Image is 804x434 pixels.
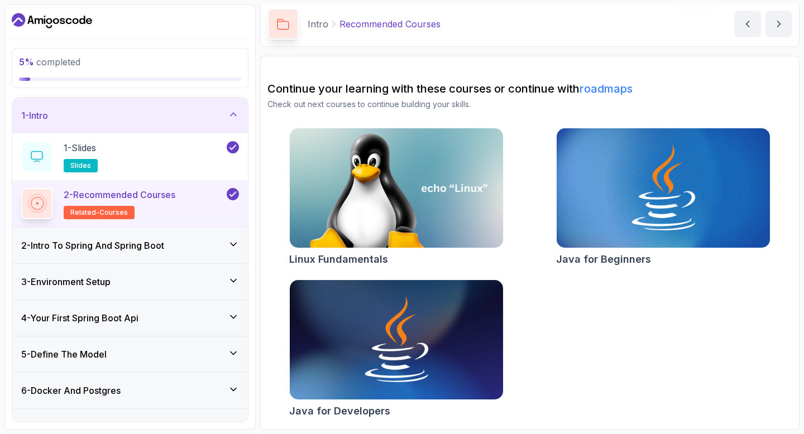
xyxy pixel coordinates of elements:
[64,188,175,201] p: 2 - Recommended Courses
[21,239,164,252] h3: 2 - Intro To Spring And Spring Boot
[12,373,248,408] button: 6-Docker And Postgres
[21,275,111,288] h3: 3 - Environment Setup
[21,188,239,219] button: 2-Recommended Coursesrelated-courses
[290,280,503,399] img: Java for Developers card
[765,11,792,37] button: next content
[289,279,504,419] a: Java for Developers cardJava for Developers
[267,81,792,97] h2: Continue your learning with these courses or continue with
[70,208,128,217] span: related-courses
[734,11,761,37] button: previous content
[12,12,92,30] a: Dashboard
[556,252,651,267] h2: Java for Beginners
[12,336,248,372] button: 5-Define The Model
[289,252,388,267] h2: Linux Fundamentals
[12,98,248,133] button: 1-Intro
[21,348,107,361] h3: 5 - Define The Model
[19,56,80,67] span: completed
[339,17,441,31] p: Recommended Courses
[308,17,328,31] p: Intro
[21,384,121,397] h3: 6 - Docker And Postgres
[70,161,91,170] span: slides
[290,128,503,248] img: Linux Fundamentals card
[19,56,34,67] span: 5 %
[12,300,248,336] button: 4-Your First Spring Boot Api
[556,128,770,267] a: Java for Beginners cardJava for Beginners
[289,128,504,267] a: Linux Fundamentals cardLinux Fundamentals
[64,141,96,155] p: 1 - Slides
[267,99,792,110] p: Check out next courses to continue building your skills.
[580,82,633,95] a: roadmaps
[12,264,248,300] button: 3-Environment Setup
[12,228,248,263] button: 2-Intro To Spring And Spring Boot
[21,109,48,122] h3: 1 - Intro
[21,420,102,433] h3: 7 - Databases Setup
[21,311,138,325] h3: 4 - Your First Spring Boot Api
[21,141,239,172] button: 1-Slidesslides
[289,403,390,419] h2: Java for Developers
[557,128,770,248] img: Java for Beginners card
